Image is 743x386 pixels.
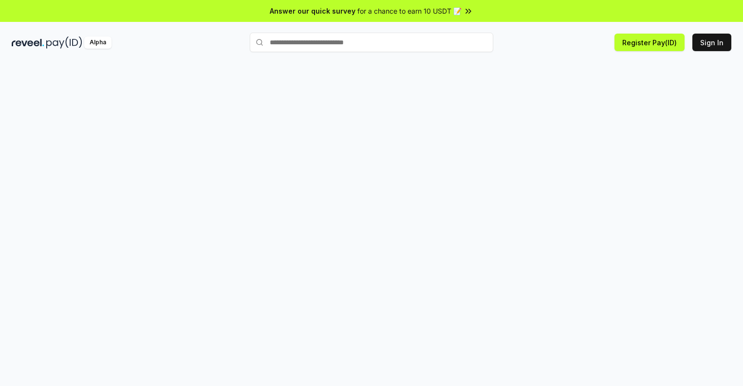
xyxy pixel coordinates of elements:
[692,34,731,51] button: Sign In
[614,34,685,51] button: Register Pay(ID)
[12,37,44,49] img: reveel_dark
[46,37,82,49] img: pay_id
[84,37,111,49] div: Alpha
[270,6,355,16] span: Answer our quick survey
[357,6,462,16] span: for a chance to earn 10 USDT 📝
